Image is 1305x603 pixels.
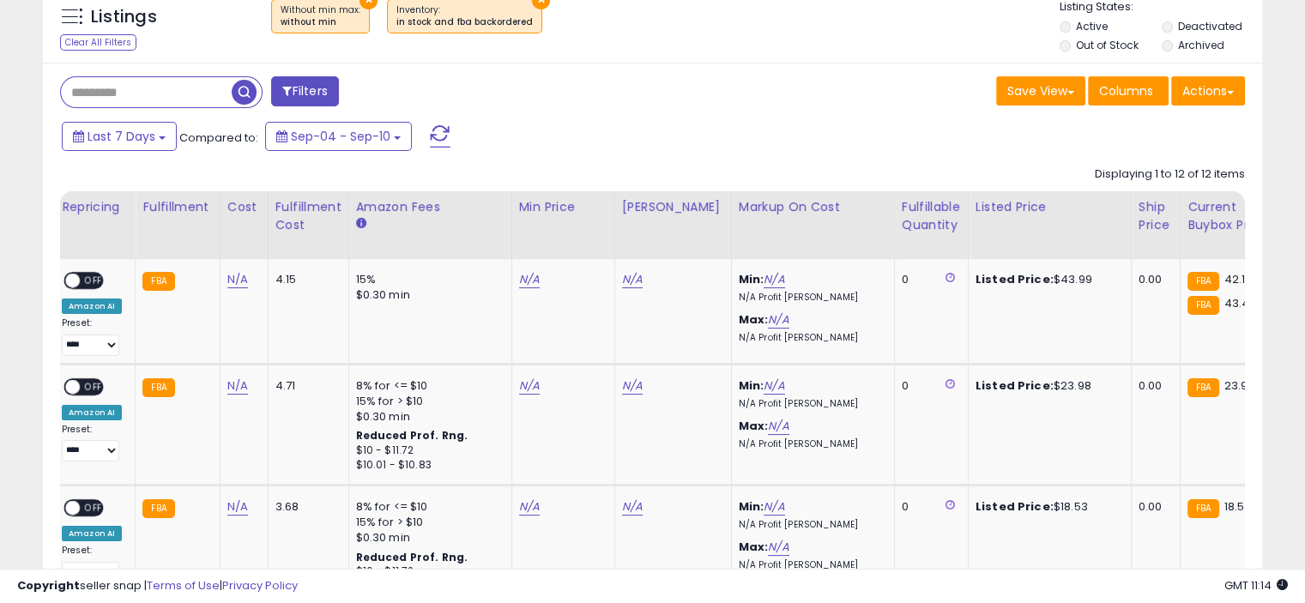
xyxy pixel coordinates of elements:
label: Deactivated [1177,19,1242,33]
div: Current Buybox Price [1187,198,1276,234]
div: Amazon AI [62,405,122,420]
a: Terms of Use [147,577,220,594]
button: Sep-04 - Sep-10 [265,122,412,151]
div: $18.53 [976,499,1118,515]
div: 15% [356,272,498,287]
div: Ship Price [1139,198,1173,234]
span: OFF [80,274,107,288]
p: N/A Profit [PERSON_NAME] [739,332,881,344]
span: 18.53 [1223,498,1251,515]
strong: Copyright [17,577,80,594]
label: Archived [1177,38,1223,52]
div: in stock and fba backordered [396,16,533,28]
div: 4.71 [275,378,335,394]
small: FBA [142,272,174,291]
b: Min: [739,271,764,287]
div: 0.00 [1139,272,1167,287]
a: N/A [227,498,248,516]
small: FBA [1187,378,1219,397]
div: Preset: [62,545,122,583]
div: Repricing [62,198,128,216]
b: Listed Price: [976,377,1054,394]
span: 43.49 [1223,295,1256,311]
div: Listed Price [976,198,1124,216]
a: N/A [768,311,788,329]
b: Min: [739,498,764,515]
small: FBA [1187,272,1219,291]
a: N/A [227,271,248,288]
a: N/A [519,498,540,516]
button: Filters [271,76,338,106]
div: 8% for <= $10 [356,499,498,515]
small: Amazon Fees. [356,216,366,232]
div: 15% for > $10 [356,394,498,409]
a: N/A [768,418,788,435]
button: Columns [1088,76,1169,106]
a: N/A [622,498,643,516]
a: Privacy Policy [222,577,298,594]
div: 3.68 [275,499,335,515]
div: seller snap | | [17,578,298,594]
button: Last 7 Days [62,122,177,151]
div: 0.00 [1139,499,1167,515]
small: FBA [142,499,174,518]
div: Preset: [62,317,122,356]
span: 42.14 [1223,271,1253,287]
span: Without min max : [281,3,360,29]
div: without min [281,16,360,28]
div: Fulfillment Cost [275,198,341,234]
b: Listed Price: [976,271,1054,287]
div: Amazon AI [62,298,122,314]
label: Out of Stock [1076,38,1139,52]
a: N/A [622,377,643,395]
b: Max: [739,539,769,555]
a: N/A [227,377,248,395]
span: OFF [80,501,107,516]
th: The percentage added to the cost of goods (COGS) that forms the calculator for Min & Max prices. [731,191,894,259]
div: 4.15 [275,272,335,287]
div: $43.99 [976,272,1118,287]
span: 23.98 [1223,377,1254,394]
a: N/A [764,271,784,288]
b: Max: [739,311,769,328]
p: N/A Profit [PERSON_NAME] [739,292,881,304]
a: N/A [622,271,643,288]
div: Cost [227,198,261,216]
div: Displaying 1 to 12 of 12 items [1095,166,1245,183]
a: N/A [764,377,784,395]
span: Compared to: [179,130,258,146]
div: 0 [902,378,955,394]
b: Reduced Prof. Rng. [356,550,468,564]
span: OFF [80,379,107,394]
div: Fulfillment [142,198,212,216]
b: Listed Price: [976,498,1054,515]
span: 2025-09-18 11:14 GMT [1224,577,1288,594]
div: Markup on Cost [739,198,887,216]
button: Actions [1171,76,1245,106]
small: FBA [142,378,174,397]
div: 15% for > $10 [356,515,498,530]
div: $10 - $11.72 [356,443,498,458]
a: N/A [768,539,788,556]
b: Min: [739,377,764,394]
div: $0.30 min [356,287,498,303]
div: $10.01 - $10.83 [356,458,498,473]
div: Preset: [62,424,122,462]
div: Clear All Filters [60,34,136,51]
div: Amazon Fees [356,198,504,216]
div: $0.30 min [356,530,498,546]
p: N/A Profit [PERSON_NAME] [739,438,881,450]
div: Min Price [519,198,607,216]
span: Inventory : [396,3,533,29]
p: N/A Profit [PERSON_NAME] [739,519,881,531]
div: 0 [902,272,955,287]
b: Reduced Prof. Rng. [356,428,468,443]
a: N/A [764,498,784,516]
button: Save View [996,76,1085,106]
a: N/A [519,271,540,288]
div: Fulfillable Quantity [902,198,961,234]
div: 0 [902,499,955,515]
small: FBA [1187,499,1219,518]
b: Max: [739,418,769,434]
div: 8% for <= $10 [356,378,498,394]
